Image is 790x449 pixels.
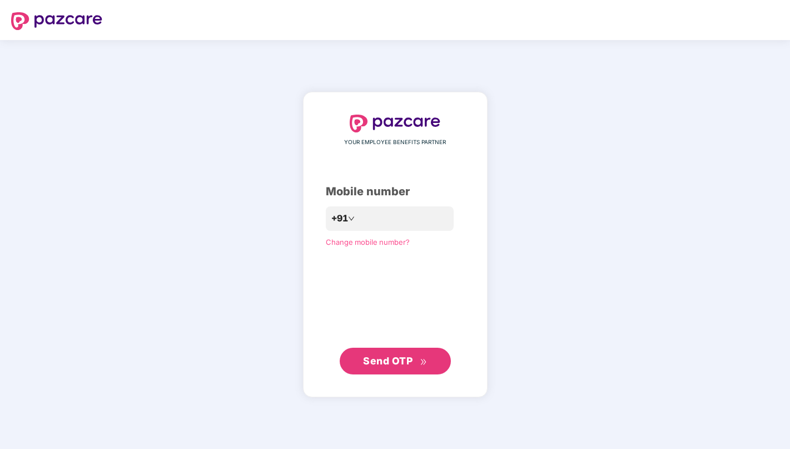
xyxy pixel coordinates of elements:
[344,138,446,147] span: YOUR EMPLOYEE BENEFITS PARTNER
[11,12,102,30] img: logo
[350,115,441,132] img: logo
[331,211,348,225] span: +91
[348,215,355,222] span: down
[326,183,465,200] div: Mobile number
[326,238,410,246] a: Change mobile number?
[420,358,427,366] span: double-right
[340,348,451,374] button: Send OTPdouble-right
[363,355,413,367] span: Send OTP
